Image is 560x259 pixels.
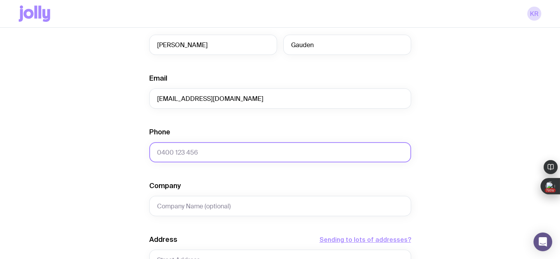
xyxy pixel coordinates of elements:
[527,7,541,21] a: KR
[320,235,411,244] button: Sending to lots of addresses?
[149,88,411,109] input: employee@company.com
[149,235,177,244] label: Address
[534,233,552,251] div: Open Intercom Messenger
[149,35,277,55] input: First Name
[149,196,411,216] input: Company Name (optional)
[149,142,411,162] input: 0400 123 456
[149,127,170,137] label: Phone
[283,35,411,55] input: Last Name
[149,181,181,190] label: Company
[149,74,167,83] label: Email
